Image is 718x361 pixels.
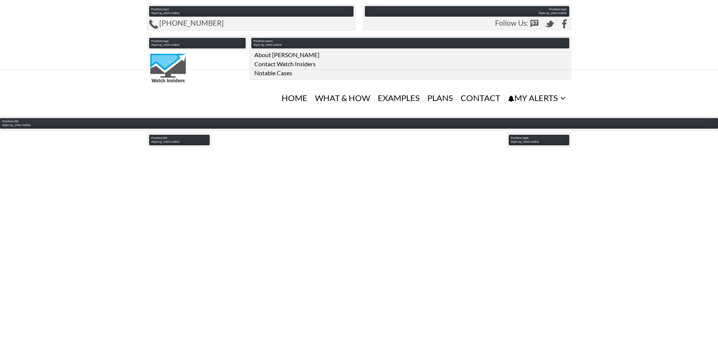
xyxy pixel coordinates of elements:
[504,81,569,115] a: My Alerts
[251,68,569,78] a: Notable Cases
[159,19,224,27] span: [PHONE_NUMBER]
[457,81,504,115] a: Contact
[251,59,569,68] a: Contact Watch Insiders
[311,81,374,115] a: What & How
[278,81,311,115] a: Home
[149,20,158,29] img: Phone
[151,136,164,140] span: Position:
[151,11,159,15] span: Style:
[2,120,14,123] span: Position:
[151,140,159,143] span: Style:
[254,43,261,47] span: Style:
[2,120,716,123] div: title
[511,140,567,144] div: sp_xhtml outline
[151,39,243,43] div: logo
[367,8,567,11] div: top2
[545,19,554,28] img: Twitter
[254,39,266,43] span: Position:
[530,19,539,28] img: StockTwits
[511,136,523,140] span: Position:
[424,81,457,115] a: Plans
[151,11,351,15] div: sp_xhtml outline
[549,8,561,11] span: Position:
[254,43,567,47] div: sp_xhtml outline
[374,81,424,115] a: Examples
[254,39,567,43] div: menu
[2,123,10,127] span: Style:
[367,11,567,15] div: sp_xhtml outline
[560,19,569,28] img: Facebook
[151,140,207,144] div: sp_xhtml outline
[151,39,164,43] span: Position:
[539,11,546,15] span: Style:
[151,43,243,47] div: sp_xhtml outline
[151,136,207,140] div: left
[495,19,528,27] span: Follow Us:
[511,136,567,140] div: right
[151,43,159,47] span: Style:
[511,140,519,143] span: Style:
[151,8,351,11] div: top1
[151,8,164,11] span: Position:
[251,50,569,59] a: About [PERSON_NAME]
[2,123,716,127] div: sp_xhtml outline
